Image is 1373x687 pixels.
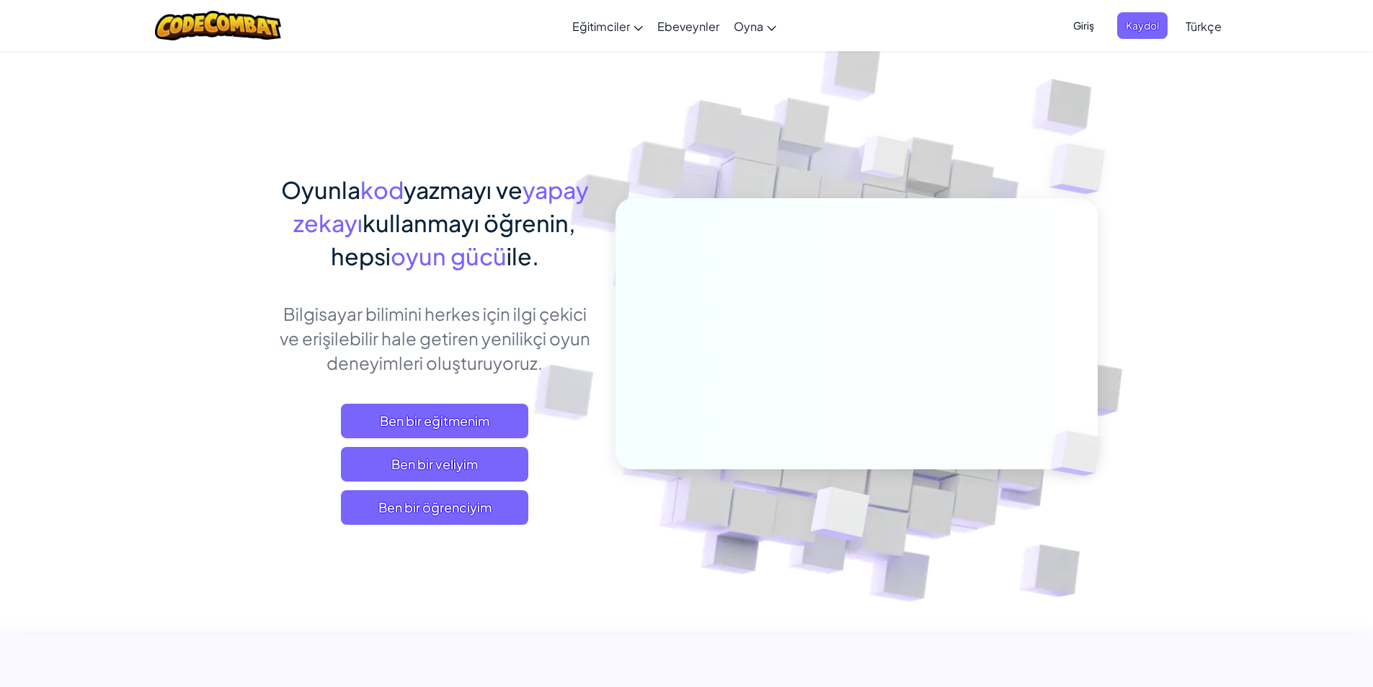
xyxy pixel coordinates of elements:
span: ile. [507,241,539,270]
span: Türkçe [1186,19,1222,34]
span: Oyunla [281,175,360,204]
p: Bilgisayar bilimini herkes için ilgi çekici ve erişilebilir hale getiren yenilikçi oyun deneyimle... [276,301,594,375]
span: kullanmayı öğrenin, hepsi [331,208,577,270]
button: Kaydol [1117,12,1168,39]
img: Overlap cubes [833,107,937,215]
a: Eğitimciler [565,6,650,45]
a: Ben bir eğitmenim [341,404,528,438]
a: Ebeveynler [650,6,727,45]
img: CodeCombat logo [155,11,281,40]
img: Overlap cubes [1021,108,1145,230]
span: Oyna [734,19,763,34]
button: Ben bir öğrenciyim [341,490,528,525]
a: Türkçe [1178,6,1229,45]
button: Giriş [1065,12,1103,39]
img: Overlap cubes [1026,401,1134,506]
img: Overlap cubes [775,456,904,576]
a: Oyna [727,6,783,45]
span: kod [360,175,404,204]
span: oyun gücü [391,241,507,270]
a: Ben bir veliyim [341,447,528,482]
span: Eğitimciler [572,19,630,34]
span: yazmayı ve [404,175,523,204]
